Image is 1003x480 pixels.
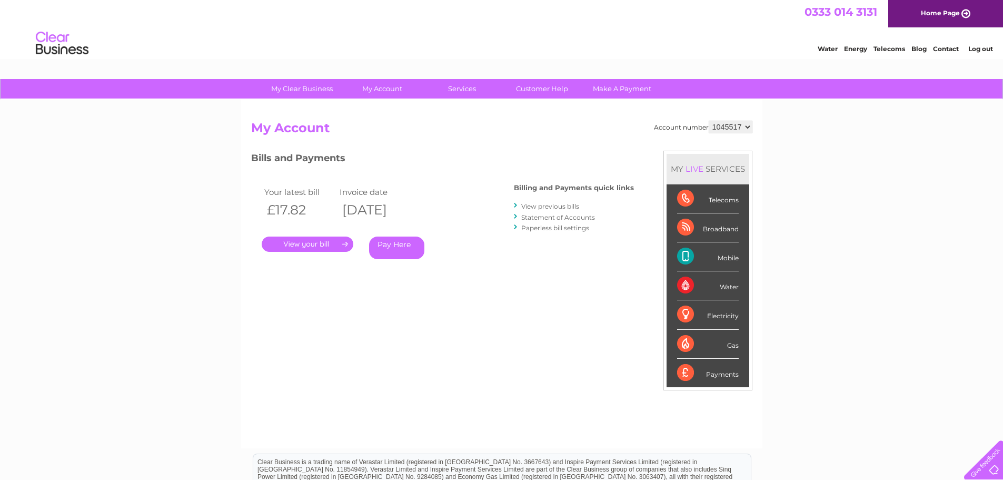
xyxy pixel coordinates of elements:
[677,184,739,213] div: Telecoms
[253,6,751,51] div: Clear Business is a trading name of Verastar Limited (registered in [GEOGRAPHIC_DATA] No. 3667643...
[262,237,353,252] a: .
[251,151,634,169] h3: Bills and Payments
[262,185,337,199] td: Your latest bill
[968,45,993,53] a: Log out
[521,213,595,221] a: Statement of Accounts
[677,359,739,387] div: Payments
[337,185,413,199] td: Invoice date
[677,271,739,300] div: Water
[579,79,666,99] a: Make A Payment
[677,300,739,329] div: Electricity
[251,121,752,141] h2: My Account
[654,121,752,133] div: Account number
[683,164,706,174] div: LIVE
[873,45,905,53] a: Telecoms
[677,213,739,242] div: Broadband
[337,199,413,221] th: [DATE]
[514,184,634,192] h4: Billing and Payments quick links
[369,237,424,259] a: Pay Here
[259,79,345,99] a: My Clear Business
[805,5,877,18] a: 0333 014 3131
[521,224,589,232] a: Paperless bill settings
[419,79,505,99] a: Services
[911,45,927,53] a: Blog
[499,79,585,99] a: Customer Help
[521,202,579,210] a: View previous bills
[933,45,959,53] a: Contact
[35,27,89,60] img: logo.png
[844,45,867,53] a: Energy
[677,242,739,271] div: Mobile
[339,79,425,99] a: My Account
[677,330,739,359] div: Gas
[667,154,749,184] div: MY SERVICES
[262,199,337,221] th: £17.82
[818,45,838,53] a: Water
